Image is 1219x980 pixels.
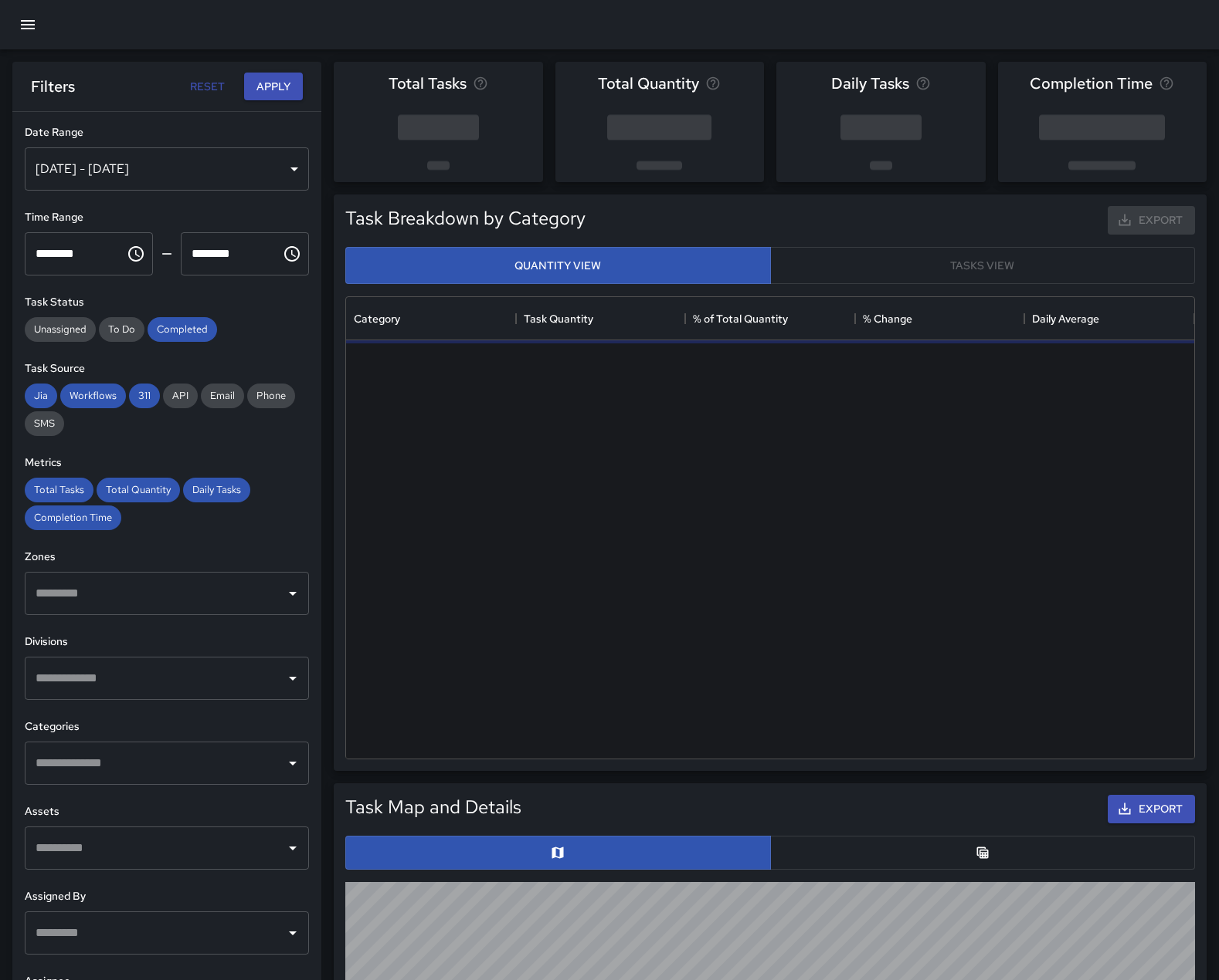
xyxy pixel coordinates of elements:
[1159,76,1174,91] svg: Average time taken to complete tasks in the selected period, compared to the previous period.
[1030,71,1153,96] span: Completion Time
[705,76,721,91] svg: Total task quantity in the selected period, compared to the previous period.
[25,411,64,436] div: SMS
[282,837,304,859] button: Open
[282,922,304,944] button: Open
[25,209,309,226] h6: Time Range
[831,71,909,96] span: Daily Tasks
[25,549,309,566] h6: Zones
[1024,297,1194,340] div: Daily Average
[345,795,521,819] h5: Task Map and Details
[346,297,516,340] div: Category
[129,389,160,402] span: 311
[282,667,304,689] button: Open
[121,238,151,269] button: Choose time, selected time is 12:00 AM
[247,389,295,402] span: Phone
[1108,795,1195,823] button: Export
[25,888,309,905] h6: Assigned By
[25,634,309,651] h6: Divisions
[183,478,250,502] div: Daily Tasks
[345,836,771,870] button: Map
[1032,297,1099,340] div: Daily Average
[99,317,144,342] div: To Do
[345,206,586,231] h5: Task Breakdown by Category
[163,384,198,408] div: API
[60,384,126,408] div: Workflows
[25,317,96,342] div: Unassigned
[25,803,309,820] h6: Assets
[25,147,309,191] div: [DATE] - [DATE]
[524,297,593,340] div: Task Quantity
[25,511,121,524] span: Completion Time
[25,417,64,430] span: SMS
[31,74,75,99] h6: Filters
[598,71,699,96] span: Total Quantity
[201,384,244,408] div: Email
[97,478,180,502] div: Total Quantity
[25,384,57,408] div: Jia
[685,297,855,340] div: % of Total Quantity
[516,297,686,340] div: Task Quantity
[693,297,788,340] div: % of Total Quantity
[25,124,309,141] h6: Date Range
[915,76,931,91] svg: Average number of tasks per day in the selected period, compared to the previous period.
[129,384,160,408] div: 311
[148,323,217,336] span: Completed
[25,323,96,336] span: Unassigned
[282,752,304,774] button: Open
[25,718,309,735] h6: Categories
[282,583,304,604] button: Open
[244,73,303,101] button: Apply
[25,455,309,471] h6: Metrics
[770,836,1196,870] button: Table
[183,483,250,496] span: Daily Tasks
[975,845,990,860] svg: Table
[855,297,1025,340] div: % Change
[25,360,309,377] h6: Task Source
[389,71,467,96] span: Total Tasks
[25,478,93,502] div: Total Tasks
[25,294,309,311] h6: Task Status
[25,505,121,530] div: Completion Time
[354,297,400,340] div: Category
[148,317,217,342] div: Completed
[201,389,244,402] span: Email
[97,483,180,496] span: Total Quantity
[99,323,144,336] span: To Do
[25,389,57,402] span: Jia
[163,389,198,402] span: API
[60,389,126,402] span: Workflows
[277,238,307,269] button: Choose time, selected time is 11:59 PM
[473,76,488,91] svg: Total number of tasks in the selected period, compared to the previous period.
[182,73,232,101] button: Reset
[550,845,565,860] svg: Map
[863,297,912,340] div: % Change
[25,483,93,496] span: Total Tasks
[247,384,295,408] div: Phone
